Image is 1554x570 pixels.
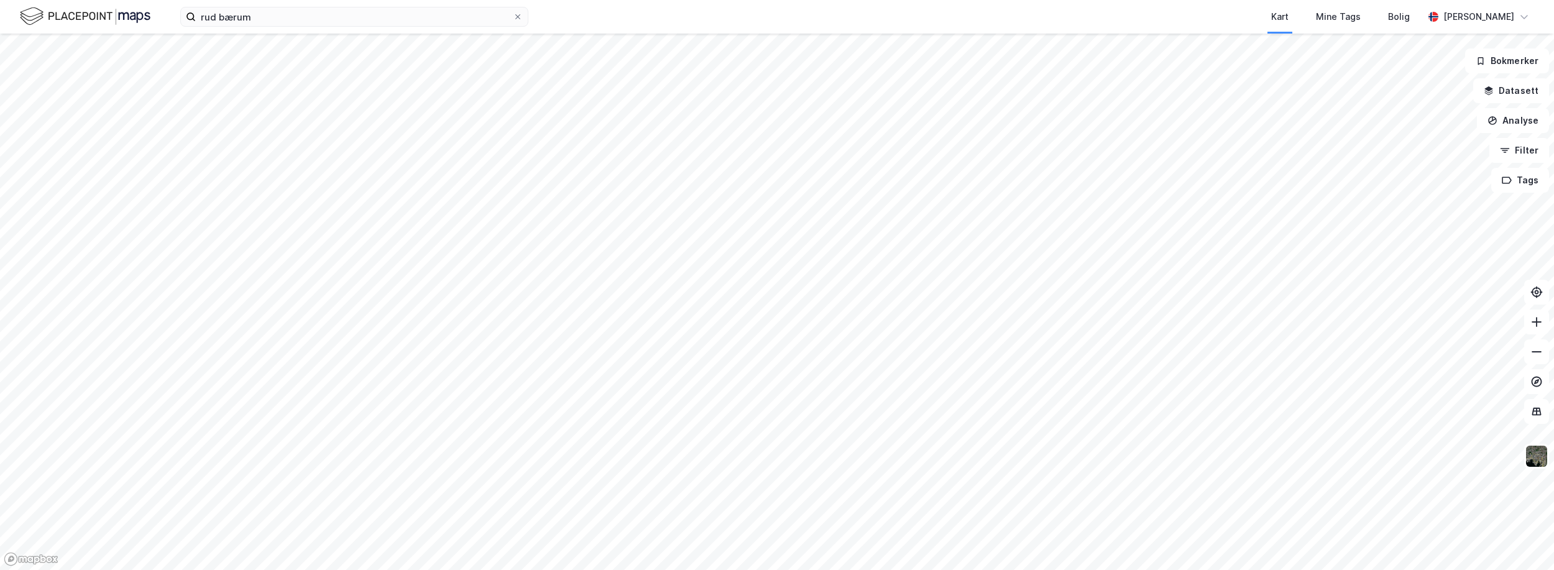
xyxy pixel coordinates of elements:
[1443,9,1514,24] div: [PERSON_NAME]
[1477,108,1549,133] button: Analyse
[1465,48,1549,73] button: Bokmerker
[1492,510,1554,570] iframe: Chat Widget
[196,7,513,26] input: Søk på adresse, matrikkel, gårdeiere, leietakere eller personer
[4,552,58,566] a: Mapbox homepage
[1473,78,1549,103] button: Datasett
[1316,9,1361,24] div: Mine Tags
[1489,138,1549,163] button: Filter
[1491,168,1549,193] button: Tags
[1388,9,1410,24] div: Bolig
[20,6,150,27] img: logo.f888ab2527a4732fd821a326f86c7f29.svg
[1525,444,1548,468] img: 9k=
[1271,9,1289,24] div: Kart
